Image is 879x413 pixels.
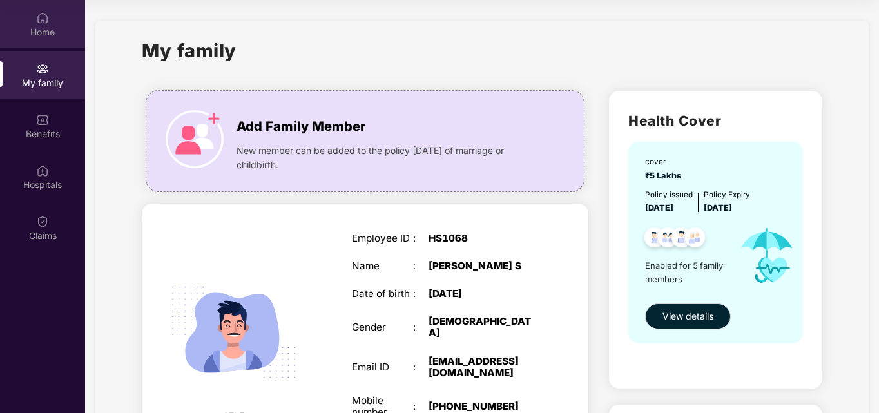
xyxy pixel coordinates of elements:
[679,224,711,255] img: svg+xml;base64,PHN2ZyB4bWxucz0iaHR0cDovL3d3dy53My5vcmcvMjAwMC9zdmciIHdpZHRoPSI0OC45NDMiIGhlaWdodD...
[36,215,49,228] img: svg+xml;base64,PHN2ZyBpZD0iQ2xhaW0iIHhtbG5zPSJodHRwOi8vd3d3LnczLm9yZy8yMDAwL3N2ZyIgd2lkdGg9IjIwIi...
[352,288,414,300] div: Date of birth
[628,110,803,131] h2: Health Cover
[413,288,429,300] div: :
[36,12,49,24] img: svg+xml;base64,PHN2ZyBpZD0iSG9tZSIgeG1sbnM9Imh0dHA6Ly93d3cudzMub3JnLzIwMDAvc3ZnIiB3aWR0aD0iMjAiIG...
[413,233,429,244] div: :
[429,356,536,379] div: [EMAIL_ADDRESS][DOMAIN_NAME]
[729,215,804,296] img: icon
[352,361,414,373] div: Email ID
[645,171,685,180] span: ₹5 Lakhs
[413,260,429,272] div: :
[704,189,750,201] div: Policy Expiry
[704,203,732,213] span: [DATE]
[645,156,685,168] div: cover
[645,303,731,329] button: View details
[429,233,536,244] div: HS1068
[36,113,49,126] img: svg+xml;base64,PHN2ZyBpZD0iQmVuZWZpdHMiIHhtbG5zPSJodHRwOi8vd3d3LnczLm9yZy8yMDAwL3N2ZyIgd2lkdGg9Ij...
[666,224,697,255] img: svg+xml;base64,PHN2ZyB4bWxucz0iaHR0cDovL3d3dy53My5vcmcvMjAwMC9zdmciIHdpZHRoPSI0OC45NDMiIGhlaWdodD...
[157,255,311,409] img: svg+xml;base64,PHN2ZyB4bWxucz0iaHR0cDovL3d3dy53My5vcmcvMjAwMC9zdmciIHdpZHRoPSIyMjQiIGhlaWdodD0iMT...
[645,259,729,285] span: Enabled for 5 family members
[36,164,49,177] img: svg+xml;base64,PHN2ZyBpZD0iSG9zcGl0YWxzIiB4bWxucz0iaHR0cDovL3d3dy53My5vcmcvMjAwMC9zdmciIHdpZHRoPS...
[237,117,365,137] span: Add Family Member
[429,260,536,272] div: [PERSON_NAME] S
[413,401,429,412] div: :
[413,361,429,373] div: :
[429,401,536,412] div: [PHONE_NUMBER]
[142,36,237,65] h1: My family
[36,62,49,75] img: svg+xml;base64,PHN2ZyB3aWR0aD0iMjAiIGhlaWdodD0iMjAiIHZpZXdCb3g9IjAgMCAyMCAyMCIgZmlsbD0ibm9uZSIgeG...
[237,144,536,172] span: New member can be added to the policy [DATE] of marriage or childbirth.
[645,189,693,201] div: Policy issued
[352,233,414,244] div: Employee ID
[652,224,684,255] img: svg+xml;base64,PHN2ZyB4bWxucz0iaHR0cDovL3d3dy53My5vcmcvMjAwMC9zdmciIHdpZHRoPSI0OC45MTUiIGhlaWdodD...
[352,260,414,272] div: Name
[429,288,536,300] div: [DATE]
[352,322,414,333] div: Gender
[662,309,713,323] span: View details
[429,316,536,339] div: [DEMOGRAPHIC_DATA]
[645,203,673,213] span: [DATE]
[166,110,224,168] img: icon
[639,224,670,255] img: svg+xml;base64,PHN2ZyB4bWxucz0iaHR0cDovL3d3dy53My5vcmcvMjAwMC9zdmciIHdpZHRoPSI0OC45NDMiIGhlaWdodD...
[413,322,429,333] div: :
